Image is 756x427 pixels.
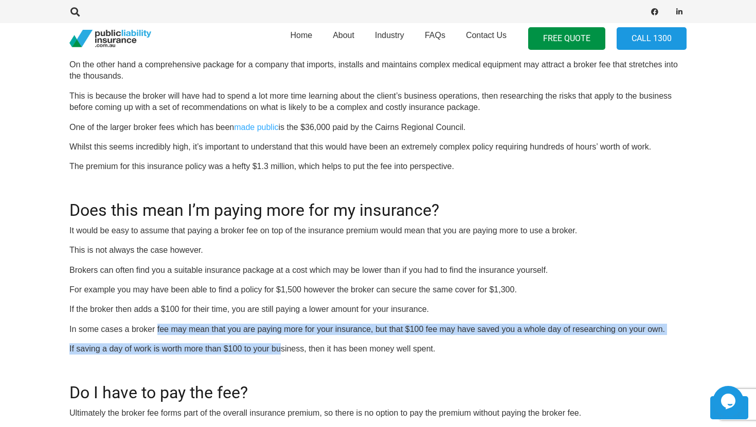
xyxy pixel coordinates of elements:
p: If the broker then adds a $100 for their time, you are still paying a lower amount for your insur... [69,304,687,315]
p: Whilst this seems incredibly high, it’s important to understand that this would have been an extr... [69,141,687,153]
a: Industry [365,20,415,57]
p: This is because the broker will have had to spend a lot more time learning about the client’s bus... [69,90,687,114]
iframe: chat widget [713,386,746,417]
a: made public [234,123,278,132]
p: The premium for this insurance policy was a hefty $1.3 million, which helps to put the fee into p... [69,161,687,172]
a: Home [280,20,322,57]
span: Industry [375,31,404,40]
h2: Does this mean I’m paying more for my insurance? [69,188,687,220]
p: Brokers can often find you a suitable insurance package at a cost which may be lower than if you ... [69,265,687,276]
a: FAQs [415,20,456,57]
p: Ultimately the broker fee forms part of the overall insurance premium, so there is no option to p... [69,407,687,419]
a: Contact Us [456,20,517,57]
a: Facebook [647,5,662,19]
a: LinkedIn [672,5,687,19]
a: About [322,20,365,57]
a: Search [65,7,85,16]
a: Call 1300 [617,27,687,50]
p: If saving a day of work is worth more than $100 to your business, then it has been money well spent. [69,343,687,355]
h2: Do I have to pay the fee? [69,370,687,402]
p: One of the larger broker fees which has been is the $36,000 paid by the Cairns Regional Council. [69,122,687,133]
a: FREE QUOTE [528,27,605,50]
span: Contact Us [466,31,507,40]
a: Back to top [710,396,748,419]
p: In some cases a broker fee may mean that you are paying more for your insurance, but that $100 fe... [69,324,687,335]
a: pli_logotransparent [69,30,151,48]
span: About [333,31,354,40]
p: It would be easy to assume that paying a broker fee on top of the insurance premium would mean th... [69,225,687,236]
p: For example you may have been able to find a policy for $1,500 however the broker can secure the ... [69,284,687,295]
p: This is not always the case however. [69,245,687,256]
span: FAQs [425,31,445,40]
span: Home [290,31,312,40]
p: On the other hand a comprehensive package for a company that imports, installs and maintains comp... [69,59,687,82]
